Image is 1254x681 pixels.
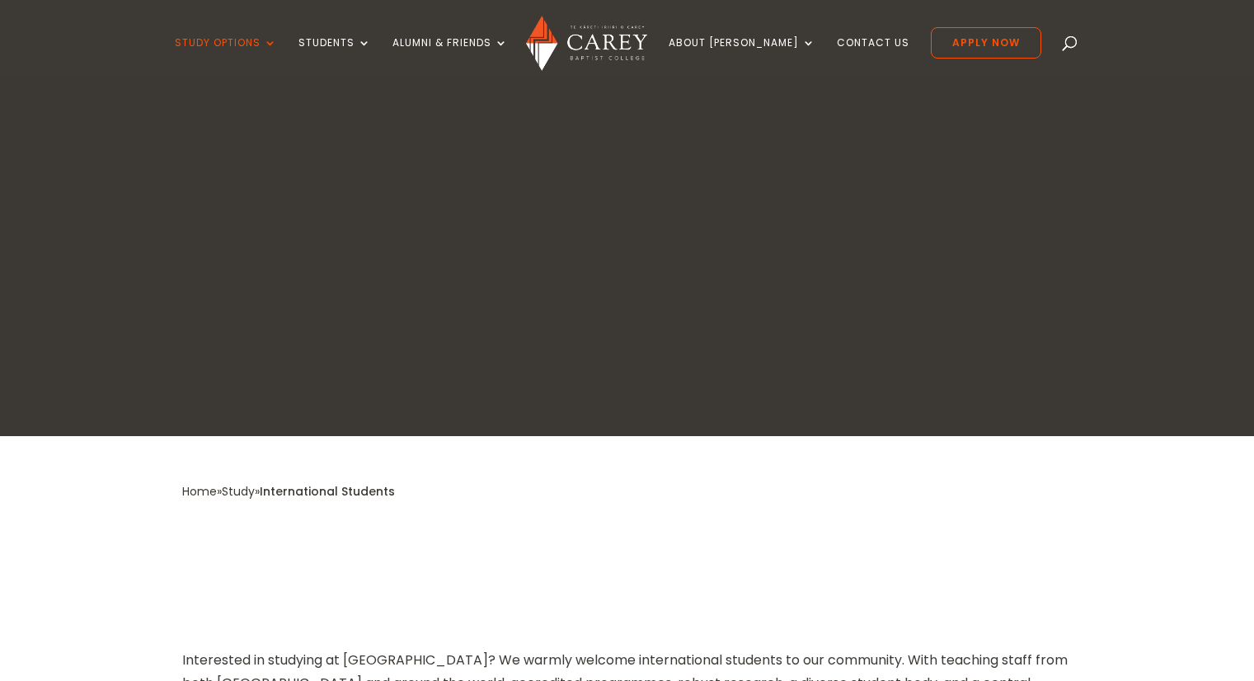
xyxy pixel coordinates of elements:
a: About [PERSON_NAME] [669,37,815,76]
span: International Students [260,483,395,500]
img: Carey Baptist College [526,16,647,71]
a: Study [222,483,255,500]
a: Alumni & Friends [392,37,508,76]
a: Contact Us [837,37,909,76]
a: Students [298,37,371,76]
a: Apply Now [931,27,1041,59]
a: Home [182,483,217,500]
span: » » [182,483,395,500]
a: Study Options [175,37,277,76]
